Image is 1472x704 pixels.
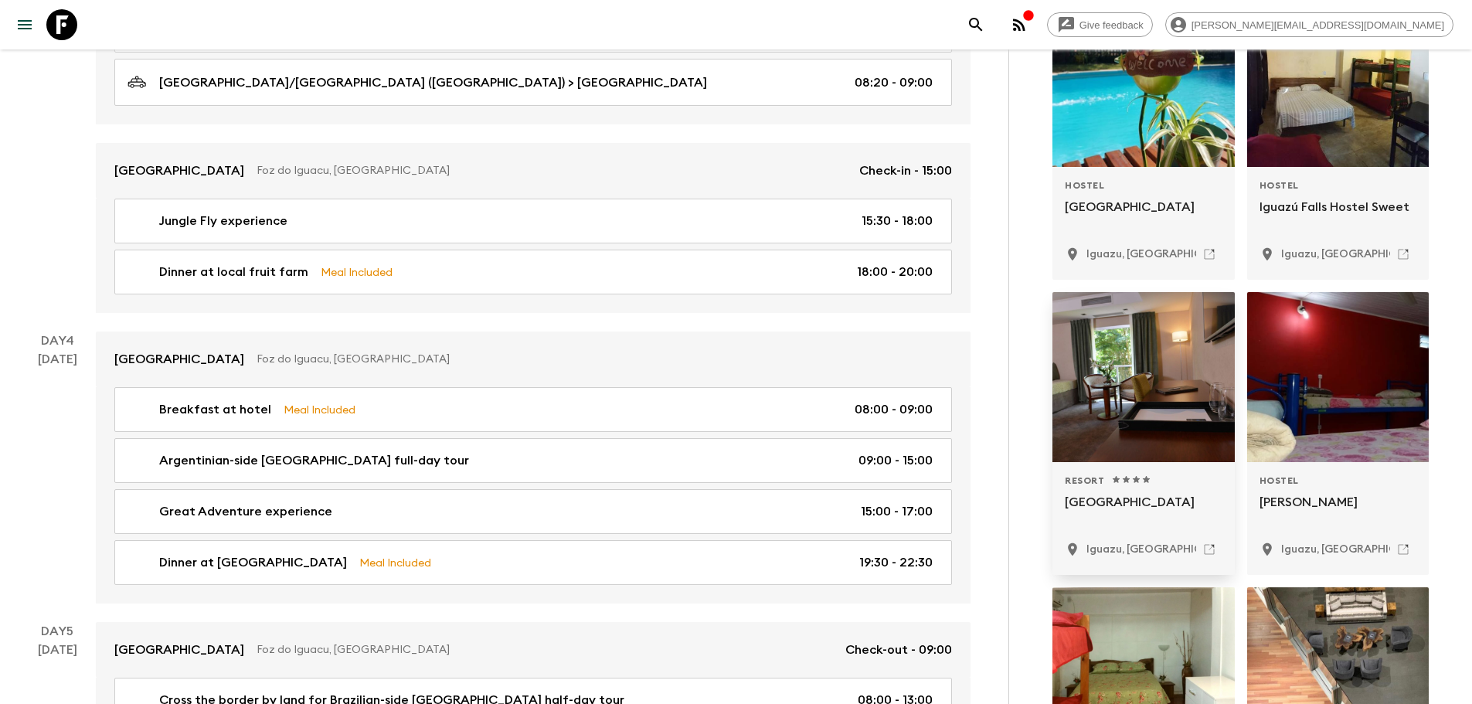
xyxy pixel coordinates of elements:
[845,641,952,659] p: Check-out - 09:00
[114,250,952,294] a: Dinner at local fruit farmMeal Included18:00 - 20:00
[19,622,96,641] p: Day 5
[114,387,952,432] a: Breakfast at hotelMeal Included08:00 - 09:00
[9,9,40,40] button: menu
[1260,493,1417,530] p: [PERSON_NAME]
[862,212,933,230] p: 15:30 - 18:00
[858,451,933,470] p: 09:00 - 15:00
[1260,179,1300,192] span: Hostel
[257,352,940,367] p: Foz do Iguacu, [GEOGRAPHIC_DATA]
[359,554,431,571] p: Meal Included
[159,502,332,521] p: Great Adventure experience
[114,438,952,483] a: Argentinian-side [GEOGRAPHIC_DATA] full-day tour09:00 - 15:00
[855,400,933,419] p: 08:00 - 09:00
[1071,19,1152,31] span: Give feedback
[114,489,952,534] a: Great Adventure experience15:00 - 17:00
[857,263,933,281] p: 18:00 - 20:00
[96,143,971,199] a: [GEOGRAPHIC_DATA]Foz do Iguacu, [GEOGRAPHIC_DATA]Check-in - 15:00
[114,350,244,369] p: [GEOGRAPHIC_DATA]
[1065,179,1105,192] span: Hostel
[1065,198,1222,235] p: [GEOGRAPHIC_DATA]
[321,264,393,281] p: Meal Included
[159,73,707,92] p: [GEOGRAPHIC_DATA]/[GEOGRAPHIC_DATA] ([GEOGRAPHIC_DATA]) > [GEOGRAPHIC_DATA]
[38,350,77,604] div: [DATE]
[859,553,933,572] p: 19:30 - 22:30
[257,163,847,179] p: Foz do Iguacu, [GEOGRAPHIC_DATA]
[159,400,271,419] p: Breakfast at hotel
[1165,12,1453,37] div: [PERSON_NAME][EMAIL_ADDRESS][DOMAIN_NAME]
[96,622,971,678] a: [GEOGRAPHIC_DATA]Foz do Iguacu, [GEOGRAPHIC_DATA]Check-out - 09:00
[1183,19,1453,31] span: [PERSON_NAME][EMAIL_ADDRESS][DOMAIN_NAME]
[1047,12,1153,37] a: Give feedback
[861,502,933,521] p: 15:00 - 17:00
[257,642,833,658] p: Foz do Iguacu, [GEOGRAPHIC_DATA]
[1086,247,1241,262] p: Iguazu, Argentina
[114,199,952,243] a: Jungle Fly experience15:30 - 18:00
[1260,198,1417,235] p: Iguazú Falls Hostel Sweet
[114,540,952,585] a: Dinner at [GEOGRAPHIC_DATA]Meal Included19:30 - 22:30
[1065,474,1105,487] span: Resort
[1281,542,1436,557] p: Iguazu, Argentina
[1086,542,1241,557] p: Iguazu, Argentina
[114,641,244,659] p: [GEOGRAPHIC_DATA]
[284,401,355,418] p: Meal Included
[1247,292,1430,462] div: Photo of Noelia Iguazu
[159,451,469,470] p: Argentinian-side [GEOGRAPHIC_DATA] full-day tour
[855,73,933,92] p: 08:20 - 09:00
[859,162,952,180] p: Check-in - 15:00
[1281,247,1436,262] p: Iguazu, Argentina
[114,162,244,180] p: [GEOGRAPHIC_DATA]
[1260,474,1300,487] span: Hostel
[960,9,991,40] button: search adventures
[1052,292,1235,462] div: Photo of Falls Iguazú Hotel & Spa
[114,59,952,106] a: [GEOGRAPHIC_DATA]/[GEOGRAPHIC_DATA] ([GEOGRAPHIC_DATA]) > [GEOGRAPHIC_DATA]08:20 - 09:00
[19,332,96,350] p: Day 4
[1065,493,1222,530] p: [GEOGRAPHIC_DATA]
[159,263,308,281] p: Dinner at local fruit farm
[96,332,971,387] a: [GEOGRAPHIC_DATA]Foz do Iguacu, [GEOGRAPHIC_DATA]
[159,553,347,572] p: Dinner at [GEOGRAPHIC_DATA]
[159,212,287,230] p: Jungle Fly experience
